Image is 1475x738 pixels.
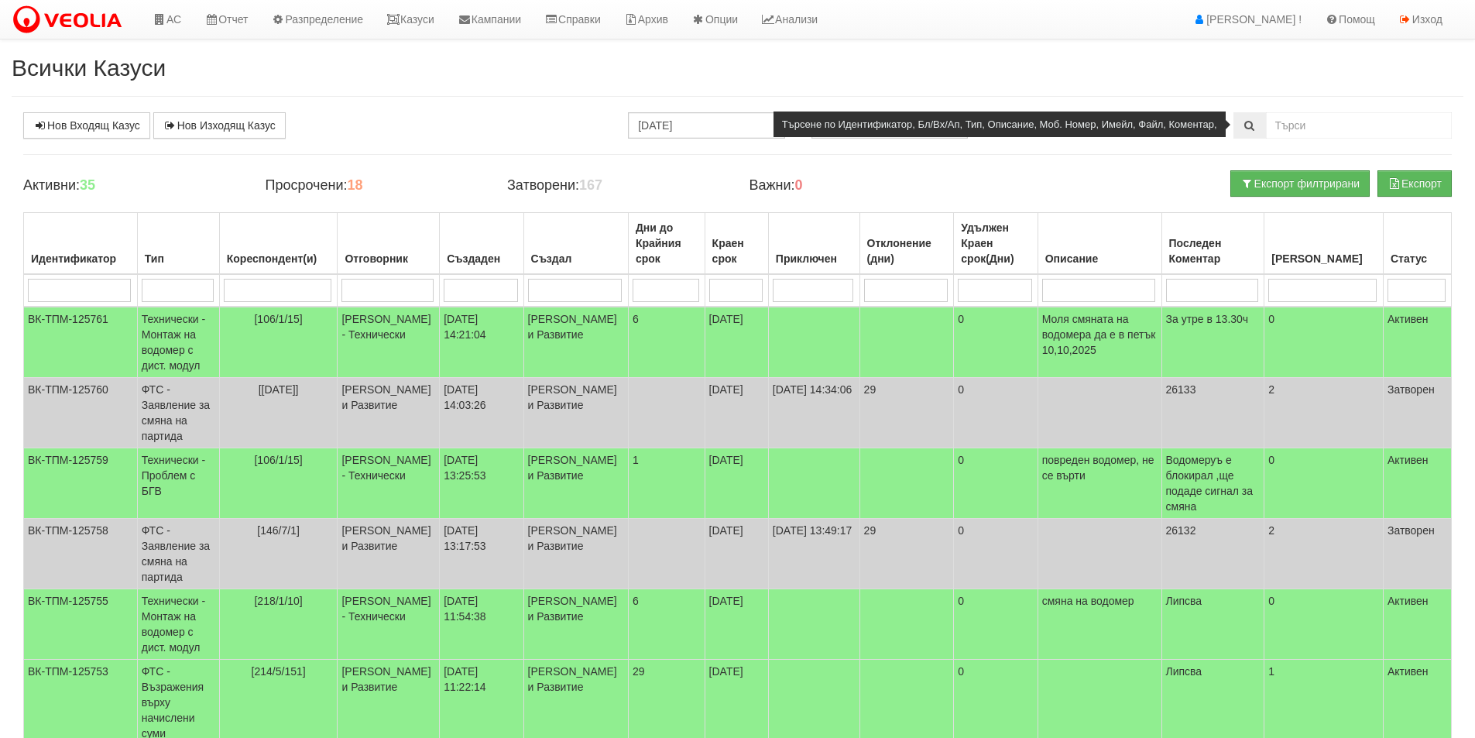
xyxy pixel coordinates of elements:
td: [DATE] [705,519,768,589]
span: 29 [633,665,645,678]
div: Приключен [773,248,856,269]
td: 0 [1264,589,1384,660]
td: ВК-ТПМ-125761 [24,307,138,378]
td: Активен [1383,448,1451,519]
td: [PERSON_NAME] и Развитие [523,307,628,378]
span: Липсва [1166,595,1202,607]
th: Брой Файлове: No sort applied, activate to apply an ascending sort [1264,213,1384,275]
td: Активен [1383,307,1451,378]
span: 26133 [1166,383,1196,396]
h4: Просрочени: [265,178,483,194]
div: Краен срок [709,232,764,269]
div: Кореспондент(и) [224,248,334,269]
td: [DATE] 13:49:17 [768,519,859,589]
td: [DATE] [705,589,768,660]
td: 2 [1264,378,1384,448]
th: Дни до Крайния срок: No sort applied, activate to apply an ascending sort [628,213,705,275]
td: Технически - Монтаж на водомер с дист. модул [137,589,219,660]
td: [PERSON_NAME] и Развитие [523,519,628,589]
th: Описание: No sort applied, activate to apply an ascending sort [1038,213,1161,275]
button: Експорт [1377,170,1452,197]
th: Създаден: No sort applied, activate to apply an ascending sort [440,213,523,275]
td: ФТС - Заявление за смяна на партида [137,378,219,448]
span: 26132 [1166,524,1196,537]
th: Отговорник: No sort applied, activate to apply an ascending sort [338,213,440,275]
b: 167 [579,177,602,193]
th: Създал: No sort applied, activate to apply an ascending sort [523,213,628,275]
td: [PERSON_NAME] и Развитие [523,378,628,448]
th: Приключен: No sort applied, activate to apply an ascending sort [768,213,859,275]
td: [DATE] 13:25:53 [440,448,523,519]
td: 0 [1264,307,1384,378]
span: [214/5/151] [252,665,306,678]
td: Технически - Проблем с БГВ [137,448,219,519]
span: [146/7/1] [257,524,300,537]
td: [PERSON_NAME] и Развитие [523,448,628,519]
a: Нов Изходящ Казус [153,112,286,139]
td: ВК-ТПМ-125760 [24,378,138,448]
th: Отклонение (дни): No sort applied, activate to apply an ascending sort [859,213,954,275]
span: За утре в 13.30ч [1166,313,1249,325]
td: 29 [859,519,954,589]
td: 0 [954,589,1038,660]
th: Статус: No sort applied, activate to apply an ascending sort [1383,213,1451,275]
td: 0 [954,378,1038,448]
td: Технически - Монтаж на водомер с дист. модул [137,307,219,378]
div: Идентификатор [28,248,133,269]
td: [PERSON_NAME] - Технически [338,448,440,519]
span: 6 [633,313,639,325]
th: Последен Коментар: No sort applied, activate to apply an ascending sort [1161,213,1264,275]
h4: Активни: [23,178,242,194]
td: 0 [954,307,1038,378]
td: 0 [954,448,1038,519]
td: [DATE] 14:03:26 [440,378,523,448]
td: Активен [1383,589,1451,660]
img: VeoliaLogo.png [12,4,129,36]
span: Водомеруъ е блокирал ,ще подаде сигнал за смяна [1166,454,1254,513]
td: 29 [859,378,954,448]
td: ВК-ТПМ-125758 [24,519,138,589]
th: Удължен Краен срок(Дни): No sort applied, activate to apply an ascending sort [954,213,1038,275]
td: 0 [954,519,1038,589]
input: Търсене по Идентификатор, Бл/Вх/Ап, Тип, Описание, Моб. Номер, Имейл, Файл, Коментар, [1266,112,1452,139]
div: [PERSON_NAME] [1268,248,1379,269]
a: Нов Входящ Казус [23,112,150,139]
div: Описание [1042,248,1158,269]
th: Идентификатор: No sort applied, activate to apply an ascending sort [24,213,138,275]
td: ФТС - Заявление за смяна на партида [137,519,219,589]
td: Затворен [1383,378,1451,448]
td: 0 [1264,448,1384,519]
span: [[DATE]] [259,383,299,396]
div: Дни до Крайния срок [633,217,701,269]
button: Експорт филтрирани [1230,170,1370,197]
td: [DATE] 11:54:38 [440,589,523,660]
span: 1 [633,454,639,466]
td: [DATE] 13:17:53 [440,519,523,589]
td: [PERSON_NAME] и Развитие [338,378,440,448]
th: Краен срок: No sort applied, activate to apply an ascending sort [705,213,768,275]
td: ВК-ТПМ-125759 [24,448,138,519]
td: [DATE] 14:34:06 [768,378,859,448]
p: смяна на водомер [1042,593,1158,609]
span: [218/1/10] [254,595,302,607]
span: Липсва [1166,665,1202,678]
td: [PERSON_NAME] и Развитие [338,519,440,589]
td: 2 [1264,519,1384,589]
span: 6 [633,595,639,607]
th: Кореспондент(и): No sort applied, activate to apply an ascending sort [219,213,338,275]
td: [PERSON_NAME] и Развитие [523,589,628,660]
td: [DATE] 14:21:04 [440,307,523,378]
div: Отговорник [341,248,435,269]
td: [DATE] [705,307,768,378]
span: [106/1/15] [254,454,302,466]
p: повреден водомер, не се върти [1042,452,1158,483]
div: Статус [1388,248,1447,269]
td: [DATE] [705,448,768,519]
div: Отклонение (дни) [864,232,950,269]
b: 35 [80,177,95,193]
span: [106/1/15] [254,313,302,325]
td: [PERSON_NAME] - Технически [338,307,440,378]
th: Тип: No sort applied, activate to apply an ascending sort [137,213,219,275]
td: [DATE] [705,378,768,448]
td: ВК-ТПМ-125755 [24,589,138,660]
